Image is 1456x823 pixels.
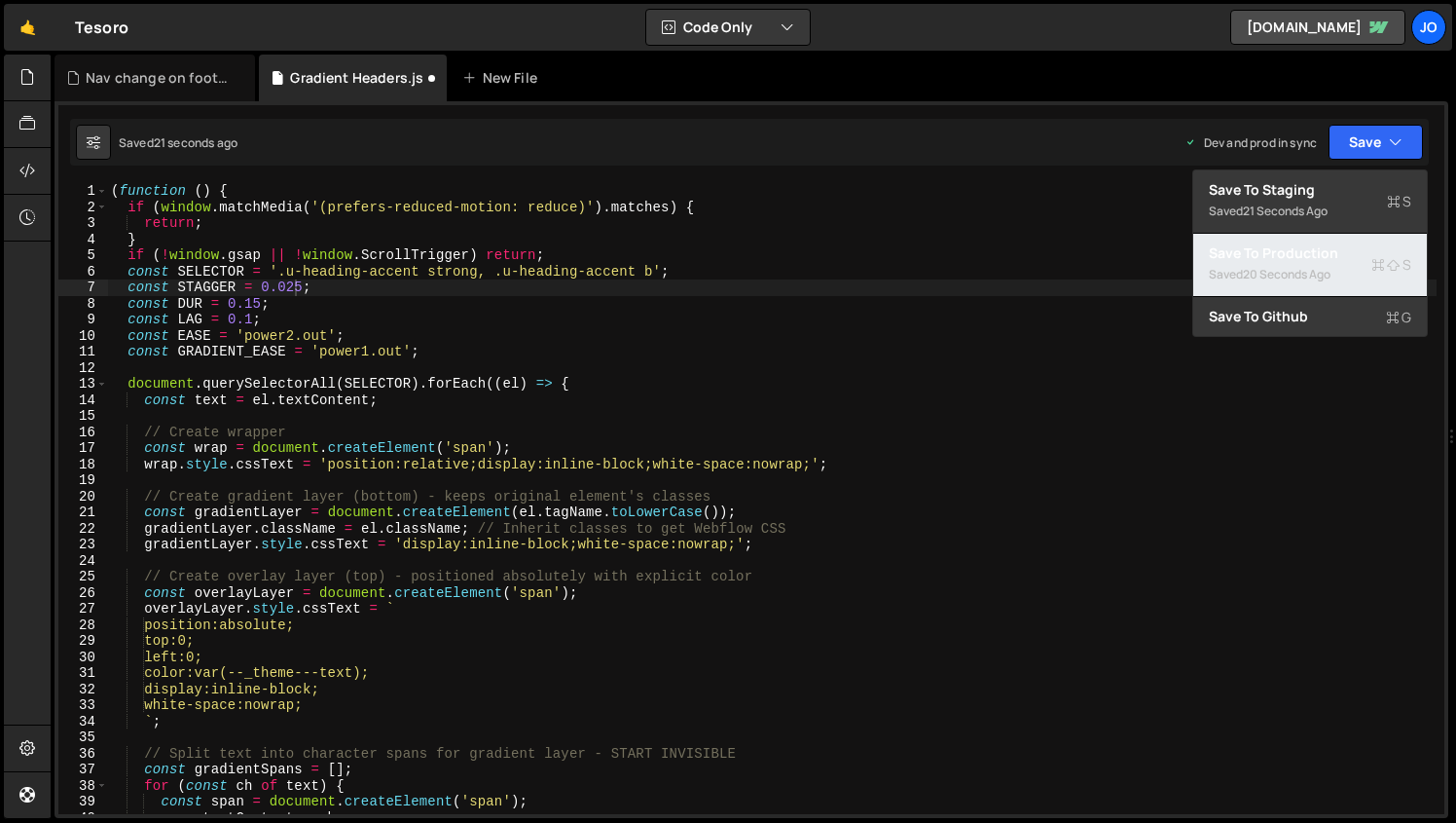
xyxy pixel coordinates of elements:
div: 1 [58,183,108,200]
div: 7 [58,280,108,296]
div: 20 [58,489,108,505]
div: Gradient Headers.js [290,68,423,88]
div: 39 [58,794,108,810]
div: 3 [58,215,108,232]
div: Save to Github [1209,307,1411,326]
button: Save to StagingS Saved21 seconds ago [1193,170,1427,234]
span: S [1371,255,1411,275]
div: 34 [58,714,108,730]
div: 26 [58,585,108,602]
div: 35 [58,729,108,746]
div: 16 [58,425,108,441]
div: 17 [58,440,108,457]
div: 38 [58,778,108,795]
div: 6 [58,264,108,281]
div: 33 [58,697,108,714]
div: Save to Staging [1209,180,1411,200]
div: 5 [58,247,108,264]
a: 🤙 [4,4,52,51]
div: 27 [58,601,108,617]
div: 18 [58,457,108,473]
div: New File [462,68,544,88]
div: Saved [1209,263,1411,286]
div: Saved [1209,200,1411,223]
button: Save to ProductionS Saved20 seconds ago [1193,234,1427,297]
div: 9 [58,312,108,328]
button: Save [1329,125,1423,160]
div: Save to Production [1209,243,1411,263]
div: 8 [58,296,108,313]
div: 12 [58,360,108,377]
div: 37 [58,762,108,778]
div: 21 [58,505,108,521]
div: 20 seconds ago [1243,266,1330,282]
a: Jo [1411,10,1446,45]
div: 4 [58,232,108,248]
div: Dev and prod in sync [1184,134,1317,151]
div: Nav change on footer entry.js [86,68,232,88]
div: 21 seconds ago [154,134,237,151]
div: 11 [58,344,108,360]
div: 30 [58,650,108,666]
div: 14 [58,393,108,409]
span: S [1387,192,1411,211]
div: 36 [58,746,108,763]
div: Tesoro [75,16,128,39]
div: 23 [58,537,108,553]
div: 15 [58,408,108,425]
div: 10 [58,328,108,345]
div: 32 [58,682,108,698]
button: Code Only [646,10,810,45]
div: 24 [58,553,108,570]
div: 29 [58,633,108,650]
div: 13 [58,376,108,393]
div: 25 [58,569,108,585]
a: [DOMAIN_NAME] [1230,10,1405,45]
div: 2 [58,200,108,216]
div: 28 [58,617,108,634]
div: 22 [58,521,108,538]
div: Saved [119,134,237,151]
div: 31 [58,665,108,682]
div: 19 [58,472,108,489]
div: 21 seconds ago [1243,203,1328,219]
span: G [1386,308,1411,327]
button: Save to GithubG [1193,297,1427,336]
